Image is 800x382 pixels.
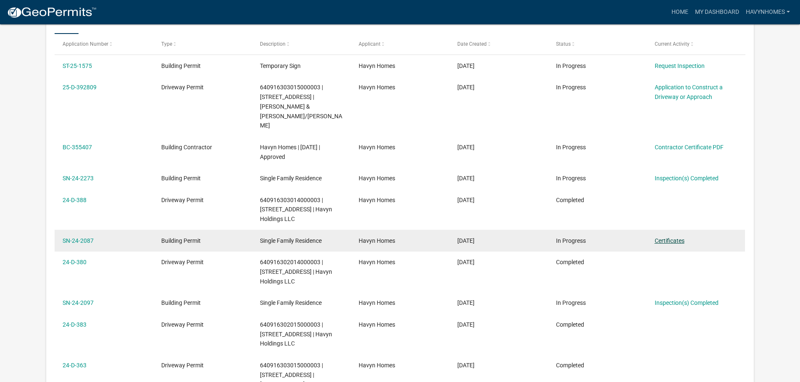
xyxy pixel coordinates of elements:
[359,197,395,203] span: Havyn Homes
[260,321,332,347] span: 640916302015000003 | 303 Apple Grove Ln | Havyn Holdings LLC
[260,299,322,306] span: Single Family Residence
[161,41,172,47] span: Type
[457,144,475,151] span: 12/31/2024
[655,237,685,244] a: Certificates
[161,362,204,369] span: Driveway Permit
[161,62,201,69] span: Building Permit
[359,321,395,328] span: Havyn Homes
[449,34,548,54] datatable-header-cell: Date Created
[63,41,108,47] span: Application Number
[742,4,793,20] a: havynhomes
[161,321,204,328] span: Driveway Permit
[548,34,646,54] datatable-header-cell: Status
[260,259,332,285] span: 640916302014000003 | 305 Apple Grove Ln | Havyn Holdings LLC
[646,34,745,54] datatable-header-cell: Current Activity
[359,259,395,265] span: Havyn Homes
[63,321,87,328] a: 24-D-383
[359,237,395,244] span: Havyn Homes
[359,62,395,69] span: Havyn Homes
[55,34,153,54] datatable-header-cell: Application Number
[655,144,724,151] a: Contractor Certificate PDF
[359,41,380,47] span: Applicant
[63,144,92,151] a: BC-355407
[260,84,342,129] span: 640916303015000003 | 308 Apple Grove Ln | Mohoi Jason & Tominov Michelle/JT
[457,84,475,91] span: 03/21/2025
[556,62,586,69] span: In Progress
[63,237,94,244] a: SN-24-2087
[63,175,94,182] a: SN-24-2273
[692,4,742,20] a: My Dashboard
[161,197,204,203] span: Driveway Permit
[260,197,332,223] span: 640916303014000003 | 306 Apple Grove Ln | Havyn Holdings LLC
[556,41,571,47] span: Status
[161,237,201,244] span: Building Permit
[556,259,584,265] span: Completed
[161,144,212,151] span: Building Contractor
[556,175,586,182] span: In Progress
[457,362,475,369] span: 08/28/2024
[260,62,301,69] span: Temporary Sign
[556,237,586,244] span: In Progress
[161,175,201,182] span: Building Permit
[63,197,87,203] a: 24-D-388
[457,62,475,69] span: 08/21/2025
[668,4,692,20] a: Home
[457,197,475,203] span: 11/20/2024
[260,237,322,244] span: Single Family Residence
[556,144,586,151] span: In Progress
[63,299,94,306] a: SN-24-2097
[655,175,719,182] a: Inspection(s) Completed
[63,259,87,265] a: 24-D-380
[457,237,475,244] span: 10/18/2024
[655,62,705,69] a: Request Inspection
[457,259,475,265] span: 10/18/2024
[655,84,723,100] a: Application to Construct a Driveway or Approach
[252,34,351,54] datatable-header-cell: Description
[63,84,97,91] a: 25-D-392809
[359,144,395,151] span: Havyn Homes
[161,299,201,306] span: Building Permit
[153,34,252,54] datatable-header-cell: Type
[655,299,719,306] a: Inspection(s) Completed
[359,84,395,91] span: Havyn Homes
[556,197,584,203] span: Completed
[457,41,487,47] span: Date Created
[457,175,475,182] span: 11/20/2024
[260,41,286,47] span: Description
[556,362,584,369] span: Completed
[359,362,395,369] span: Havyn Homes
[260,144,320,160] span: Havyn Homes | 01/01/2025 | Approved
[63,62,92,69] a: ST-25-1575
[260,175,322,182] span: Single Family Residence
[351,34,449,54] datatable-header-cell: Applicant
[63,362,87,369] a: 24-D-363
[161,84,204,91] span: Driveway Permit
[556,84,586,91] span: In Progress
[359,299,395,306] span: Havyn Homes
[359,175,395,182] span: Havyn Homes
[457,299,475,306] span: 10/17/2024
[655,41,690,47] span: Current Activity
[457,321,475,328] span: 10/17/2024
[556,299,586,306] span: In Progress
[161,259,204,265] span: Driveway Permit
[556,321,584,328] span: Completed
